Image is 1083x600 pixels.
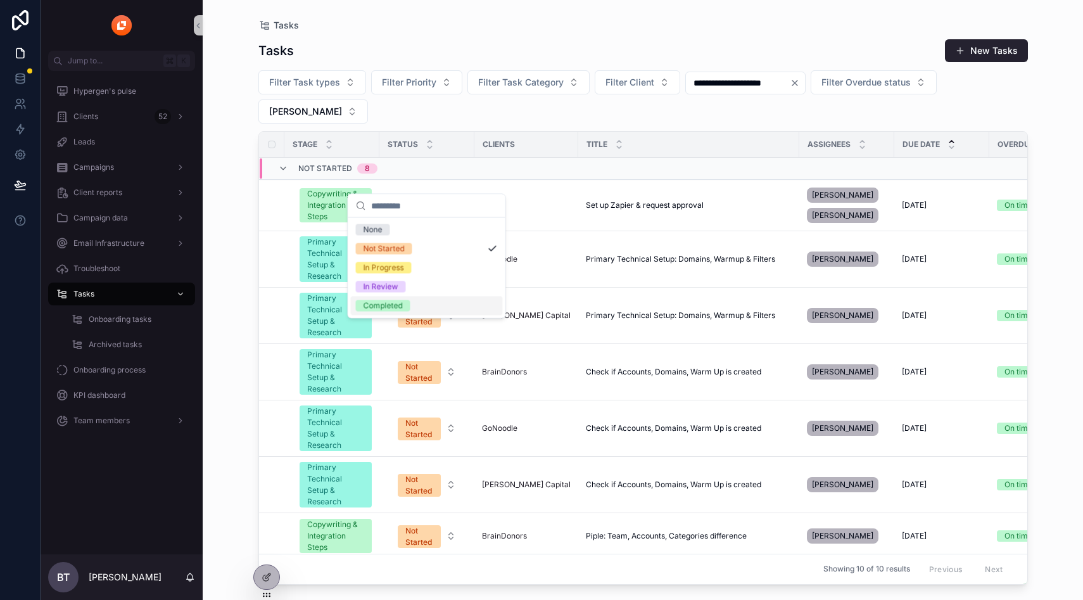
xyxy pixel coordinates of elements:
div: Primary Technical Setup & Research [307,293,364,338]
div: On time [1004,253,1032,265]
span: Check if Accounts, Domains, Warm Up is created [586,480,761,490]
a: [PERSON_NAME] Capital [482,310,571,321]
span: Primary Technical Setup: Domains, Warmup & Filters [586,310,775,321]
a: Campaigns [48,156,195,179]
a: Tasks [258,19,299,32]
span: [PERSON_NAME] [269,105,342,118]
a: Tasks [48,283,195,305]
a: Email Infrastructure [48,232,195,255]
button: Select Button [595,70,680,94]
span: Clients [483,139,515,150]
div: On time [1004,530,1032,542]
span: Leads [73,137,95,147]
a: Select Button [387,354,467,390]
a: Primary Technical Setup & Research [300,293,372,338]
span: [DATE] [902,200,927,210]
div: Not Started [405,418,433,440]
span: [DATE] [902,254,927,264]
div: On time [1004,423,1032,434]
div: Primary Technical Setup & Research [307,405,364,451]
button: Jump to...K [48,51,195,71]
a: On time [997,530,1083,542]
a: On time [997,423,1083,434]
div: On time [1004,366,1032,378]
button: Select Button [258,99,368,124]
span: Clients [73,112,98,122]
div: scrollable content [41,71,203,449]
a: Select Button [387,411,467,446]
span: BT [57,570,70,585]
span: KPI dashboard [73,390,125,400]
a: On time [997,366,1083,378]
span: Filter Overdue status [821,76,911,89]
span: Filter Client [605,76,654,89]
span: Campaigns [73,162,114,172]
a: On time [997,253,1083,265]
img: App logo [111,15,132,35]
span: [PERSON_NAME] [812,480,873,490]
a: BrainDonors [482,531,571,541]
span: Due date [902,139,940,150]
button: Select Button [388,519,466,553]
a: Team members [48,409,195,432]
div: Not Started [405,361,433,384]
a: Onboarding tasks [63,308,195,331]
span: Onboarding tasks [89,314,151,324]
span: [PERSON_NAME] [812,210,873,220]
span: Client reports [73,188,122,198]
span: Stage [293,139,317,150]
a: Primary Technical Setup & Research [300,349,372,395]
a: [DATE] [902,254,982,264]
span: [DATE] [902,480,927,490]
div: 52 [155,109,171,124]
h1: Tasks [258,42,294,60]
button: Select Button [388,355,466,389]
a: On time [997,310,1083,321]
button: Clear [790,78,805,88]
a: Archived tasks [63,333,195,356]
a: [DATE] [902,423,982,433]
span: [PERSON_NAME] [812,367,873,377]
span: Set up Zapier & request approval [586,200,704,210]
a: [DATE] [902,200,982,210]
a: [PERSON_NAME] [807,305,887,326]
a: Primary Technical Setup: Domains, Warmup & Filters [586,310,792,321]
a: Uhoh [482,200,571,210]
div: Primary Technical Setup & Research [307,349,364,395]
a: Leads [48,131,195,153]
div: Copywriting & Integration Steps [307,188,364,222]
div: Not Started [364,243,405,255]
a: [PERSON_NAME] Capital [482,480,571,490]
span: Team members [73,416,130,426]
div: In Review [364,281,398,293]
a: BrainDonors [482,531,527,541]
span: Campaign data [73,213,128,223]
div: None [364,224,383,236]
span: Overdue status [997,139,1067,150]
span: Check if Accounts, Domains, Warm Up is created [586,423,761,433]
div: Primary Technical Setup & Research [307,462,364,507]
a: Hypergen's pulse [48,80,195,103]
span: Email Infrastructure [73,238,144,248]
div: In Progress [364,262,404,274]
a: Primary Technical Setup & Research [300,405,372,451]
a: Primary Technical Setup: Domains, Warmup & Filters [586,254,792,264]
a: BrainDonors [482,367,571,377]
span: Primary Technical Setup: Domains, Warmup & Filters [586,254,775,264]
span: [DATE] [902,310,927,321]
span: K [179,56,189,66]
a: Primary Technical Setup & Research [300,236,372,282]
span: Tasks [73,289,94,299]
button: New Tasks [945,39,1028,62]
span: Assignees [807,139,851,150]
a: [PERSON_NAME] [807,475,887,495]
a: [DATE] [902,480,982,490]
div: On time [1004,200,1032,211]
span: [DATE] [902,531,927,541]
span: Jump to... [68,56,158,66]
span: Tasks [274,19,299,32]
